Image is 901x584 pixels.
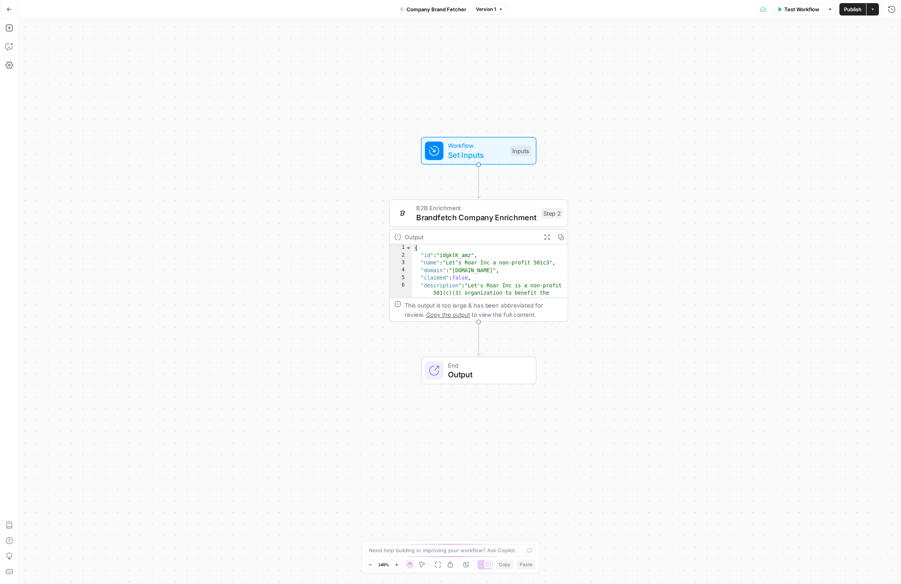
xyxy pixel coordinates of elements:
span: Set Inputs [448,149,505,161]
div: 6 [390,282,412,312]
div: 2 [390,252,412,259]
img: d2drbpdw36vhgieguaa2mb4tee3c [396,207,408,219]
span: Company Brand Fetcher [407,5,466,13]
span: Copy the output [426,311,470,318]
button: Version 1 [472,4,506,14]
span: Brandfetch Company Enrichment [416,211,536,223]
div: B2B EnrichmentBrandfetch Company EnrichmentStep 2Output{ "id":"idgklK_amz", "name":"Let’s Roar In... [389,199,568,322]
span: End [448,361,527,370]
span: Workflow [448,141,505,150]
span: Toggle code folding, rows 1 through 8 [405,244,412,252]
div: Step 2 [541,208,563,218]
button: Test Workflow [772,3,824,16]
span: Version 1 [476,6,496,13]
div: 1 [390,244,412,252]
span: Copy [499,561,510,568]
span: Test Workflow [784,5,819,13]
div: EndOutput [389,356,568,384]
button: Copy [496,560,513,570]
span: Output [448,369,527,380]
g: Edge from step_2 to end [477,322,481,355]
button: Company Brand Fetcher [395,3,471,16]
div: This output is too large & has been abbreviated for review. to view the full content. [405,301,563,319]
div: Output [405,232,536,242]
div: 3 [390,259,412,267]
span: Paste [520,561,532,568]
button: Paste [517,560,536,570]
span: 149% [378,562,389,568]
div: 5 [390,275,412,282]
button: Publish [839,3,866,16]
div: Inputs [510,145,531,156]
div: 4 [390,267,412,274]
span: Publish [844,5,861,13]
g: Edge from start to step_2 [477,165,481,198]
span: B2B Enrichment [416,203,536,213]
div: WorkflowSet InputsInputs [389,137,568,165]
